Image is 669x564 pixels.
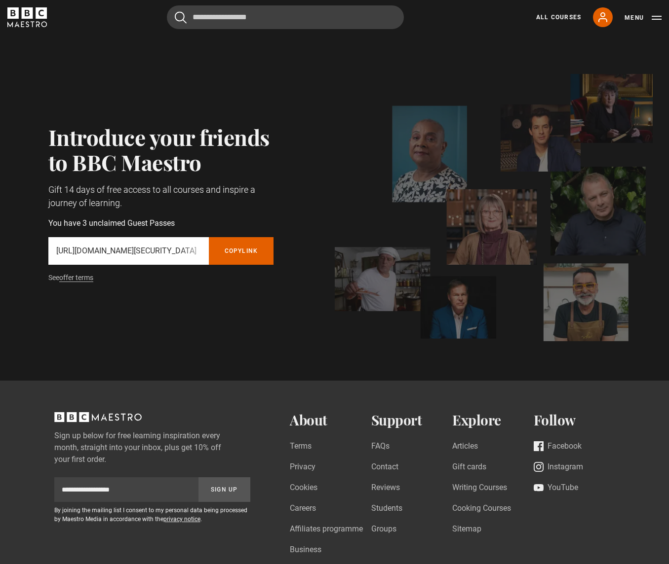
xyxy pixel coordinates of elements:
svg: BBC Maestro, back to top [54,412,142,422]
a: Reviews [371,482,400,495]
a: Groups [371,523,396,536]
div: Sign up to newsletter [54,477,251,502]
button: Sign Up [198,477,251,502]
h2: Explore [452,412,534,428]
a: Privacy [290,461,315,474]
a: Cooking Courses [452,502,511,516]
a: Facebook [534,440,582,454]
h2: Follow [534,412,615,428]
p: Gift 14 days of free access to all courses and inspire a journey of learning. [48,183,274,210]
p: By joining the mailing list I consent to my personal data being processed by Maestro Media in acc... [54,506,251,524]
input: Search [167,5,404,29]
svg: BBC Maestro [7,7,47,27]
a: Instagram [534,461,583,474]
button: Toggle navigation [625,13,662,23]
h2: Support [371,412,453,428]
a: FAQs [371,440,390,454]
p: [URL][DOMAIN_NAME][SECURITY_DATA] [56,245,201,257]
a: Students [371,502,402,516]
a: YouTube [534,482,578,495]
label: Sign up below for free learning inspiration every month, straight into your inbox, plus get 10% o... [54,430,251,465]
a: Contact [371,461,398,474]
a: Cookies [290,482,317,495]
a: privacy notice [163,516,200,523]
a: Sitemap [452,523,481,536]
a: Careers [290,502,316,516]
a: BBC Maestro, back to top [54,416,142,425]
a: Writing Courses [452,482,507,495]
a: Affiliates programme [290,523,363,536]
a: Articles [452,440,478,454]
h2: Introduce your friends to BBC Maestro [48,124,274,175]
a: Gift cards [452,461,486,474]
p: See [48,273,274,283]
button: Copylink [209,237,274,265]
button: Submit the search query [175,11,187,24]
a: Terms [290,440,312,454]
h2: About [290,412,371,428]
a: offer terms [59,274,93,282]
a: All Courses [536,13,581,22]
a: Business [290,544,321,557]
p: You have 3 unclaimed Guest Passes [48,217,274,229]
